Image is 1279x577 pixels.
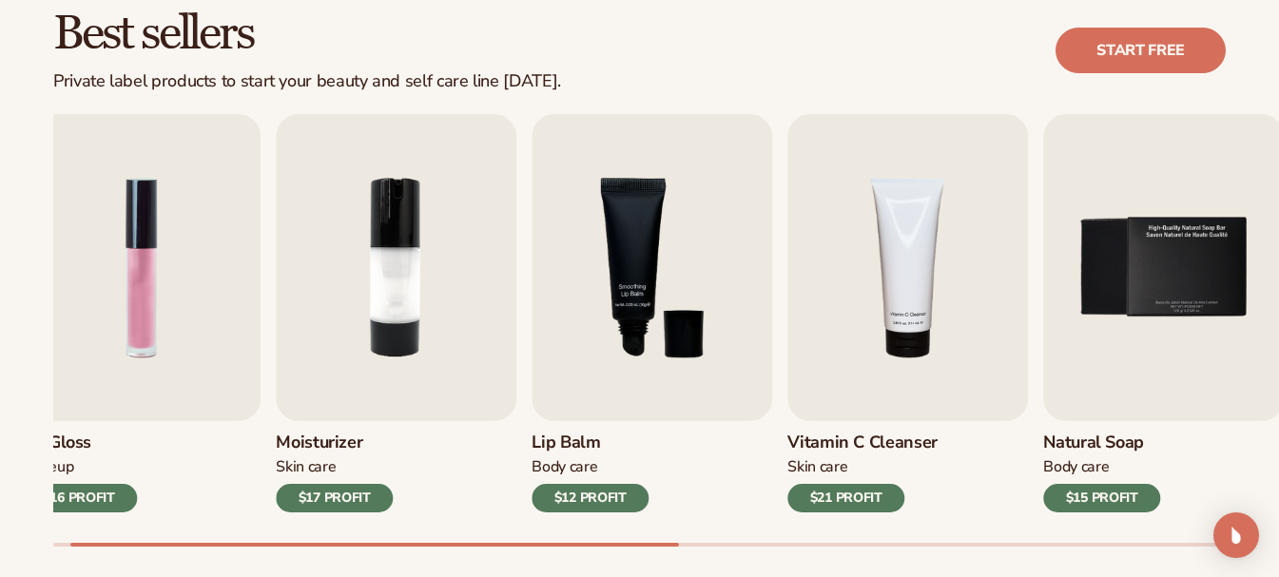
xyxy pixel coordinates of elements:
h3: Vitamin C Cleanser [787,433,938,453]
div: Body Care [532,457,649,477]
div: $16 PROFIT [20,484,137,512]
a: 1 / 9 [20,114,261,512]
h3: Natural Soap [1043,433,1160,453]
a: 2 / 9 [276,114,516,512]
h2: Best sellers [53,10,561,60]
div: $12 PROFIT [532,484,649,512]
h3: Moisturizer [276,433,393,453]
div: $21 PROFIT [787,484,904,512]
div: Body Care [1043,457,1160,477]
h3: Lip Balm [532,433,649,453]
div: Skin Care [276,457,393,477]
div: Skin Care [787,457,938,477]
div: Private label products to start your beauty and self care line [DATE]. [53,71,561,92]
div: $17 PROFIT [276,484,393,512]
a: Start free [1056,28,1226,73]
h3: Lip Gloss [20,433,137,453]
div: Open Intercom Messenger [1213,512,1259,558]
div: Makeup [20,457,137,477]
div: $15 PROFIT [1043,484,1160,512]
a: 4 / 9 [787,114,1028,512]
a: 3 / 9 [532,114,772,512]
